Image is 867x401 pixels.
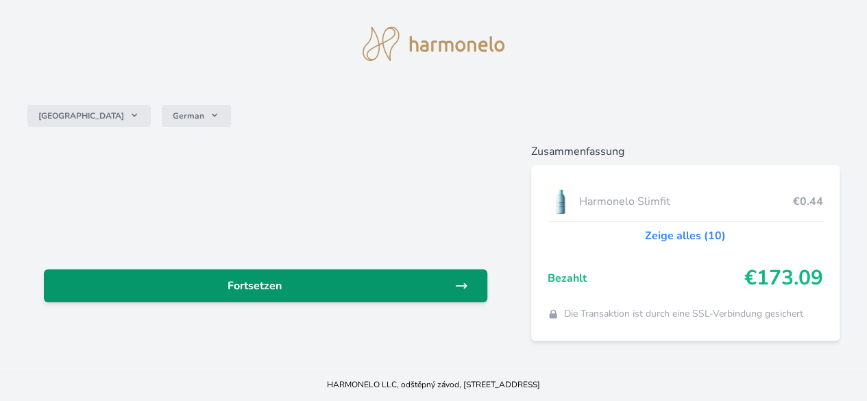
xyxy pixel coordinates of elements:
[793,193,823,210] span: €0.44
[579,193,793,210] span: Harmonelo Slimfit
[564,307,803,321] span: Die Transaktion ist durch eine SSL-Verbindung gesichert
[744,266,823,291] span: €173.09
[645,228,726,244] a: Zeige alles (10)
[55,278,454,294] span: Fortsetzen
[548,270,744,287] span: Bezahlt
[531,143,840,160] h6: Zusammenfassung
[44,269,487,302] a: Fortsetzen
[173,110,204,121] span: German
[162,105,231,127] button: German
[38,110,124,121] span: [GEOGRAPHIC_DATA]
[548,184,574,219] img: SLIMFIT_se_stinem_x-lo.jpg
[363,27,505,61] img: logo.svg
[27,105,151,127] button: [GEOGRAPHIC_DATA]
